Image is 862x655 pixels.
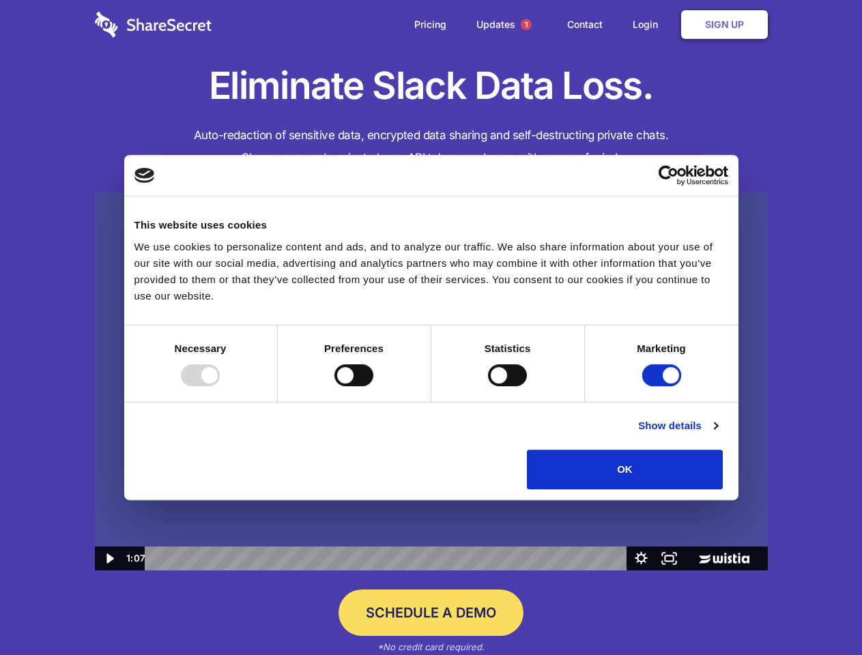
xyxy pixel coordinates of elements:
[609,165,728,186] a: Usercentrics Cookiebot - opens in a new window
[156,547,620,570] div: Playbar
[339,589,523,636] a: Schedule a Demo
[134,168,155,183] img: logo
[95,124,768,169] h4: Auto-redaction of sensitive data, encrypted data sharing and self-destructing private chats. Shar...
[554,3,616,46] a: Contact
[627,547,655,570] button: Show settings menu
[655,547,683,570] button: Fullscreen
[619,3,678,46] a: Login
[683,547,767,570] a: Wistia Logo -- Learn More
[377,641,485,652] em: *No credit card required.
[175,343,227,354] strong: Necessary
[794,587,846,639] iframe: Drift Widget Chat Controller
[134,239,728,304] div: We use cookies to personalize content and ads, and to analyze our traffic. We also share informat...
[95,192,768,571] img: Sharesecret
[95,547,123,570] button: Play Video
[95,61,768,111] h1: Eliminate Slack Data Loss.
[134,217,728,233] div: This website uses cookies
[95,12,212,38] img: logo-wordmark-white-trans-d4663122ce5f474addd5e946df7df03e33cb6a1c49d2221995e7729f52c070b2.svg
[681,10,768,39] a: Sign Up
[638,418,717,434] a: Show details
[527,450,723,489] button: OK
[401,3,460,46] a: Pricing
[637,343,686,354] strong: Marketing
[521,19,532,30] span: 1
[324,343,384,354] strong: Preferences
[485,343,531,354] strong: Statistics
